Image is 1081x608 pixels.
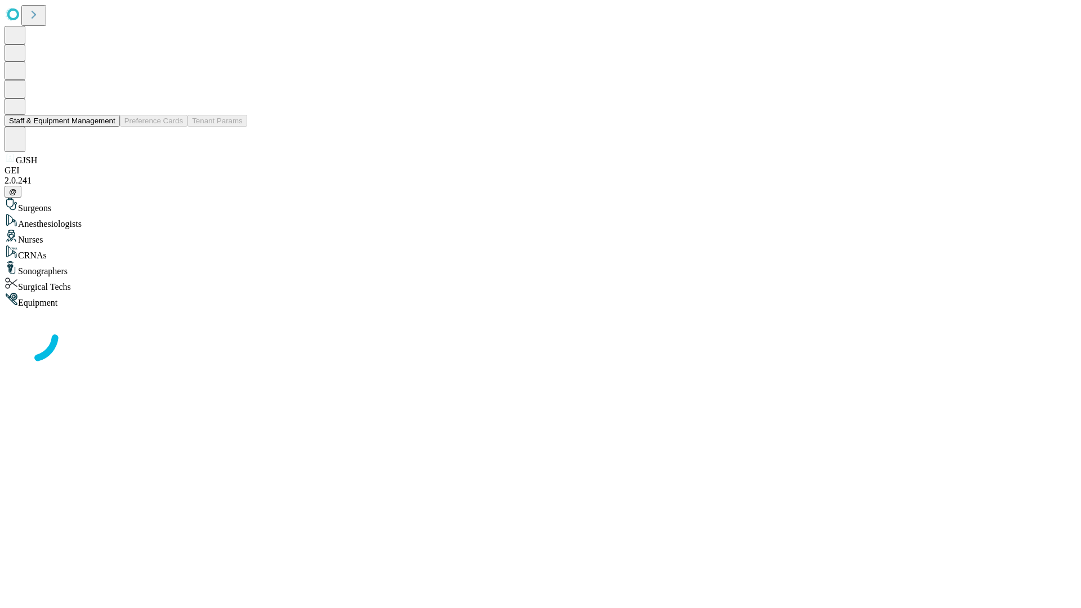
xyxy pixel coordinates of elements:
[5,186,21,198] button: @
[5,176,1076,186] div: 2.0.241
[120,115,187,127] button: Preference Cards
[5,229,1076,245] div: Nurses
[187,115,247,127] button: Tenant Params
[5,245,1076,261] div: CRNAs
[5,292,1076,308] div: Equipment
[16,155,37,165] span: GJSH
[5,198,1076,213] div: Surgeons
[9,187,17,196] span: @
[5,261,1076,276] div: Sonographers
[5,213,1076,229] div: Anesthesiologists
[5,115,120,127] button: Staff & Equipment Management
[5,166,1076,176] div: GEI
[5,276,1076,292] div: Surgical Techs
